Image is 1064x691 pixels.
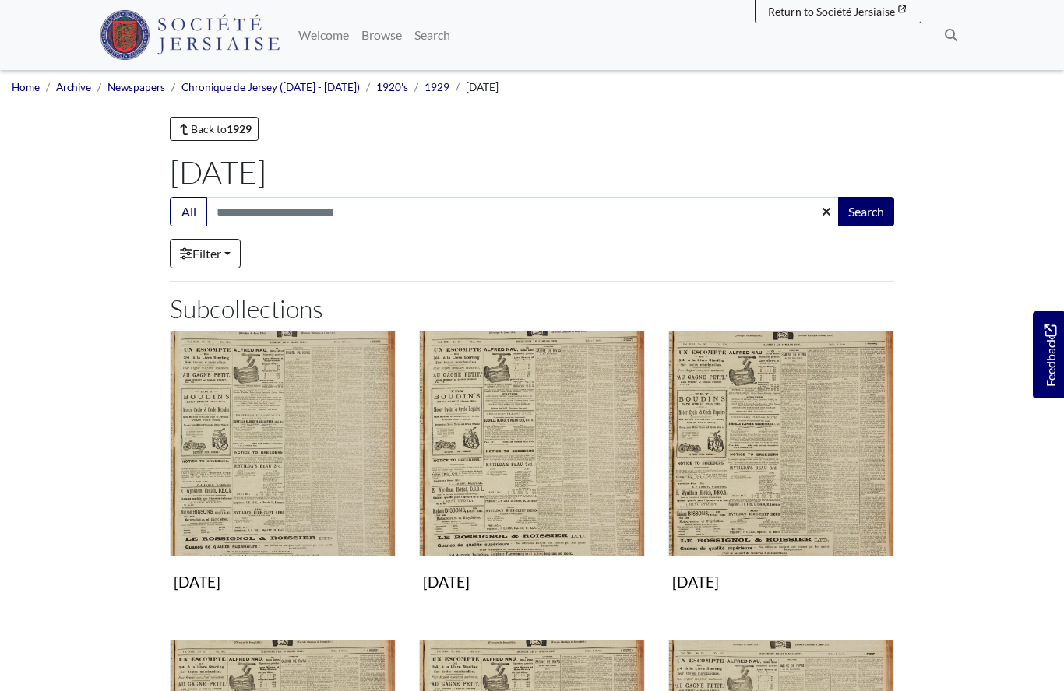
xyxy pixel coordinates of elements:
[170,117,259,141] a: Back to1929
[100,10,280,60] img: Société Jersiaise
[668,331,894,556] img: 9th March 1929
[838,197,894,226] button: Search
[107,81,165,93] a: Newspapers
[425,81,449,93] a: 1929
[355,19,408,51] a: Browse
[170,294,894,324] h2: Subcollections
[466,81,499,93] span: [DATE]
[768,5,895,18] span: Return to Société Jersiaise
[419,331,645,598] a: 6th March 1929 [DATE]
[170,331,396,556] img: 2nd March 1929
[376,81,408,93] a: 1920's
[158,331,407,621] div: Subcollection
[227,122,252,135] strong: 1929
[206,197,840,226] input: Search this collection...
[12,81,40,93] a: Home
[668,331,894,598] a: 9th March 1929 [DATE]
[407,331,657,621] div: Subcollection
[170,239,241,268] a: Filter
[170,153,894,191] h1: [DATE]
[657,331,906,621] div: Subcollection
[170,331,396,598] a: 2nd March 1929 [DATE]
[1041,324,1059,387] span: Feedback
[408,19,456,51] a: Search
[419,331,645,556] img: 6th March 1929
[1033,311,1064,398] a: Would you like to provide feedback?
[181,81,360,93] a: Chronique de Jersey ([DATE] - [DATE])
[292,19,355,51] a: Welcome
[170,197,207,226] button: All
[56,81,91,93] a: Archive
[100,6,280,64] a: Société Jersiaise logo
